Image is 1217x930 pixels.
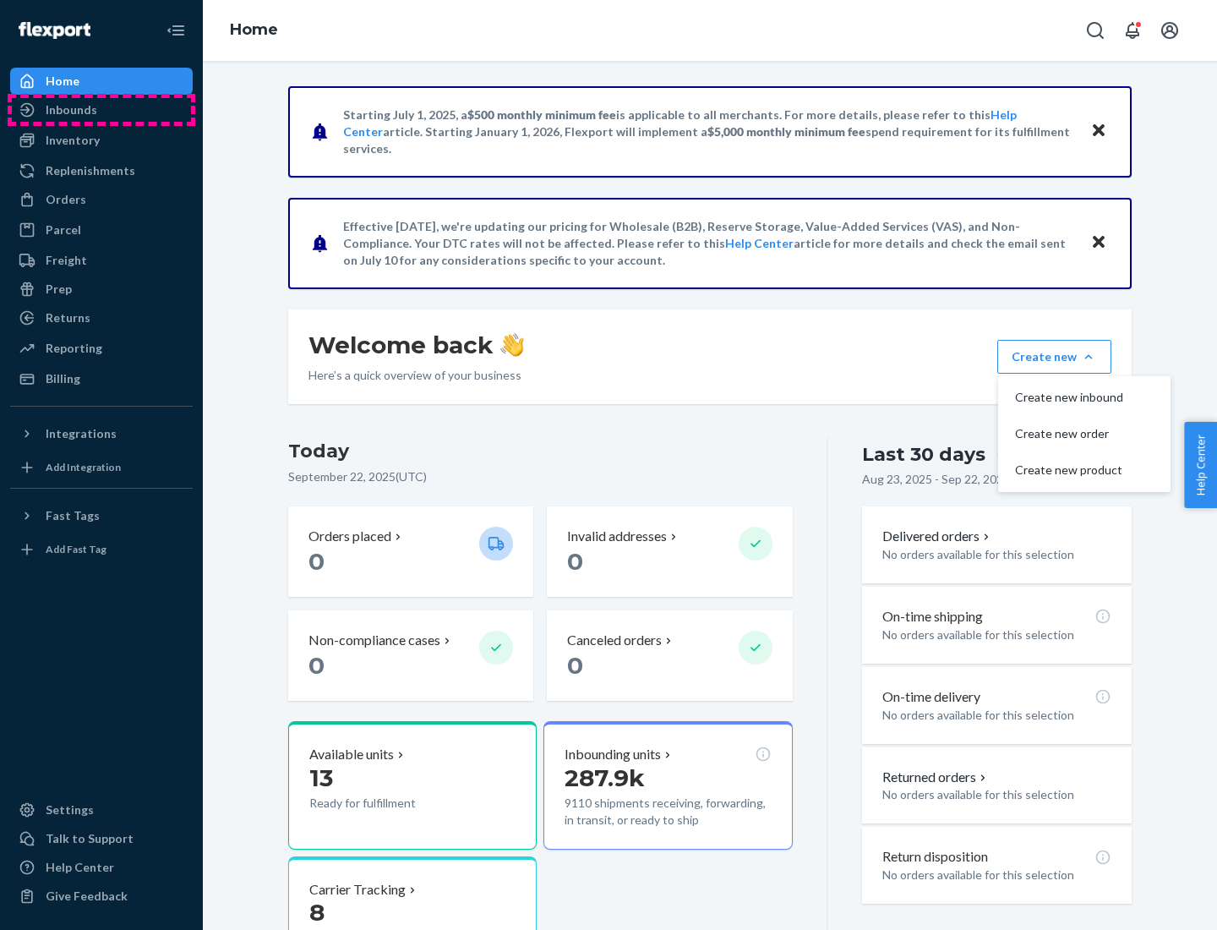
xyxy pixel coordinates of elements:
[10,536,193,563] a: Add Fast Tag
[543,721,792,850] button: Inbounding units287.9k9110 shipments receiving, forwarding, in transit, or ready to ship
[308,527,391,546] p: Orders placed
[46,507,100,524] div: Fast Tags
[10,247,193,274] a: Freight
[308,631,440,650] p: Non-compliance cases
[882,546,1111,563] p: No orders available for this selection
[309,795,466,812] p: Ready for fulfillment
[467,107,616,122] span: $500 monthly minimum fee
[46,888,128,905] div: Give Feedback
[565,795,771,829] p: 9110 shipments receiving, forwarding, in transit, or ready to ship
[882,626,1111,643] p: No orders available for this selection
[547,506,792,597] button: Invalid addresses 0
[308,651,325,680] span: 0
[46,191,86,208] div: Orders
[882,527,993,546] button: Delivered orders
[46,132,100,149] div: Inventory
[46,542,106,556] div: Add Fast Tag
[288,610,533,701] button: Non-compliance cases 0
[10,420,193,447] button: Integrations
[10,216,193,243] a: Parcel
[1184,422,1217,508] button: Help Center
[10,502,193,529] button: Fast Tags
[10,68,193,95] a: Home
[308,330,524,360] h1: Welcome back
[567,547,583,576] span: 0
[10,304,193,331] a: Returns
[882,607,983,626] p: On-time shipping
[1078,14,1112,47] button: Open Search Box
[288,468,793,485] p: September 22, 2025 ( UTC )
[862,471,1041,488] p: Aug 23, 2025 - Sep 22, 2025 ( UTC )
[46,370,80,387] div: Billing
[565,763,645,792] span: 287.9k
[882,786,1111,803] p: No orders available for this selection
[46,252,87,269] div: Freight
[10,854,193,881] a: Help Center
[46,859,114,876] div: Help Center
[309,880,406,900] p: Carrier Tracking
[567,651,583,680] span: 0
[1015,464,1123,476] span: Create new product
[230,20,278,39] a: Home
[10,365,193,392] a: Billing
[308,547,325,576] span: 0
[882,768,990,787] button: Returned orders
[565,745,661,764] p: Inbounding units
[309,898,325,927] span: 8
[46,281,72,298] div: Prep
[308,367,524,384] p: Here’s a quick overview of your business
[1088,231,1110,255] button: Close
[500,333,524,357] img: hand-wave emoji
[567,527,667,546] p: Invalid addresses
[882,687,980,707] p: On-time delivery
[46,101,97,118] div: Inbounds
[288,438,793,465] h3: Today
[309,745,394,764] p: Available units
[19,22,90,39] img: Flexport logo
[1001,452,1167,489] button: Create new product
[46,340,102,357] div: Reporting
[707,124,865,139] span: $5,000 monthly minimum fee
[216,6,292,55] ol: breadcrumbs
[1088,119,1110,144] button: Close
[46,801,94,818] div: Settings
[10,127,193,154] a: Inventory
[10,157,193,184] a: Replenishments
[159,14,193,47] button: Close Navigation
[46,830,134,847] div: Talk to Support
[10,96,193,123] a: Inbounds
[46,73,79,90] div: Home
[1015,428,1123,440] span: Create new order
[46,460,121,474] div: Add Integration
[1001,380,1167,416] button: Create new inbound
[10,825,193,852] a: Talk to Support
[46,162,135,179] div: Replenishments
[10,796,193,823] a: Settings
[10,276,193,303] a: Prep
[10,335,193,362] a: Reporting
[288,506,533,597] button: Orders placed 0
[343,107,1074,157] p: Starting July 1, 2025, a is applicable to all merchants. For more details, please refer to this a...
[862,441,985,468] div: Last 30 days
[288,721,537,850] button: Available units13Ready for fulfillment
[46,222,81,238] div: Parcel
[882,867,1111,883] p: No orders available for this selection
[882,707,1111,724] p: No orders available for this selection
[10,454,193,481] a: Add Integration
[46,309,90,326] div: Returns
[1116,14,1149,47] button: Open notifications
[882,847,988,867] p: Return disposition
[309,763,333,792] span: 13
[725,236,794,250] a: Help Center
[1153,14,1187,47] button: Open account menu
[567,631,662,650] p: Canceled orders
[1001,416,1167,452] button: Create new order
[997,340,1111,374] button: Create newCreate new inboundCreate new orderCreate new product
[46,425,117,442] div: Integrations
[1015,391,1123,403] span: Create new inbound
[10,186,193,213] a: Orders
[547,610,792,701] button: Canceled orders 0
